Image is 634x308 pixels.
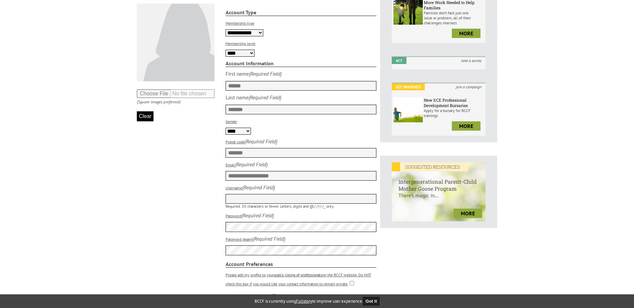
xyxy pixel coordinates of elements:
[137,99,181,105] i: (Square images preferred)
[392,57,406,64] em: Act
[392,162,468,171] em: SUGGESTED RESOURCES
[226,261,377,268] strong: Account Preferences
[226,21,254,26] label: Membership type
[424,10,484,25] p: Families don’t face just one issue or problem; all of their challenges intersect.
[424,97,484,108] h6: New ECE Professional Development Bursaries
[249,70,282,77] i: (Required Field)
[226,9,377,16] strong: Account Type
[226,213,241,218] label: Password
[226,60,377,67] strong: Account Information
[249,94,281,101] i: (Required Field)
[253,235,285,242] i: (Required Field)
[392,83,425,90] em: Get Involved
[226,204,377,209] p: Required. 30 characters or fewer. Letters, digits and @/./+/-/_ only.
[235,161,268,168] i: (Required Field)
[226,94,249,101] div: Last name
[424,108,484,118] p: Apply for a bursary for BCCF trainings
[452,29,481,38] a: more
[226,185,242,190] label: Username
[245,138,277,145] i: (Required Field)
[242,184,275,191] i: (Required Field)
[226,41,256,46] label: Membership level
[274,272,322,277] a: public listing of professionals
[452,121,481,131] a: more
[241,212,274,219] i: (Required Field)
[363,297,380,305] button: Got it
[296,298,312,304] a: Fullstory
[392,192,486,205] p: There’s magic in...
[453,209,482,218] a: more
[137,111,153,121] button: Clear
[392,171,486,192] h6: Intergenerational Parent-Child Mother Goose Program
[226,162,235,167] label: Email
[226,237,253,242] label: Password (again)
[452,83,486,90] i: join a campaign
[226,272,371,286] label: Please add my profile to your on the BCCF website. Do NOT check this box if you would like your c...
[226,119,237,124] label: Gender
[226,139,245,144] label: Postal code
[137,4,215,81] img: Default User Photo
[457,57,486,64] i: take a survey
[226,70,249,77] div: First name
